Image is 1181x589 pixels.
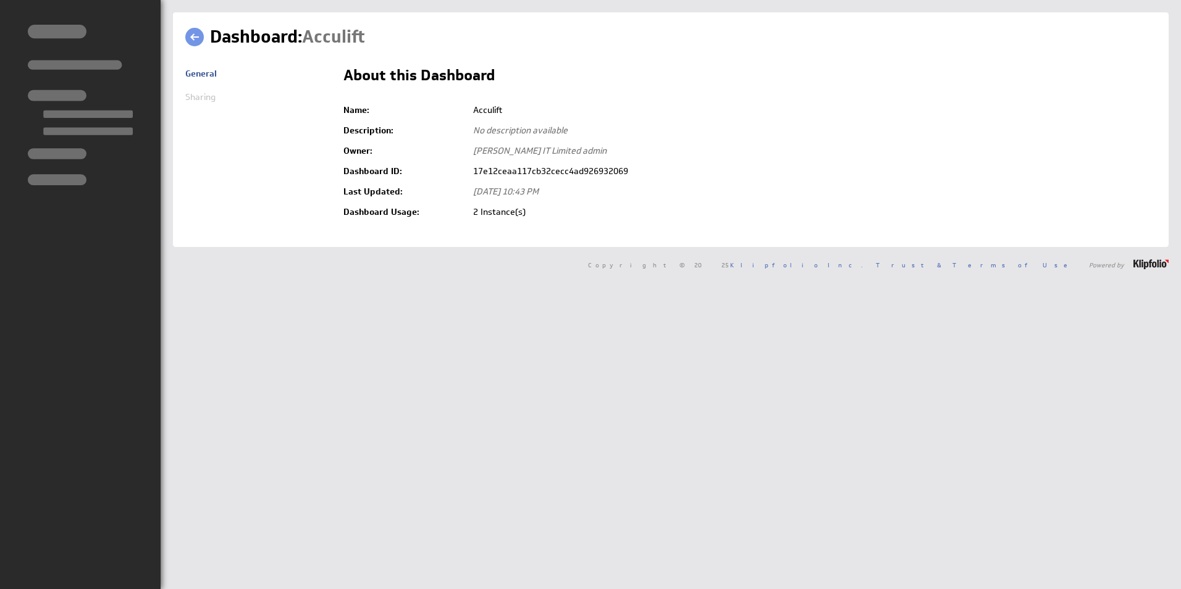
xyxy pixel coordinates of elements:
[467,202,1156,222] td: 2 Instance(s)
[588,262,863,268] span: Copyright © 2025
[730,261,863,269] a: Klipfolio Inc.
[467,100,1156,120] td: Acculift
[473,186,539,197] span: [DATE] 10:43 PM
[185,91,216,102] span: Sharing
[343,120,467,141] td: Description:
[343,68,495,88] h2: About this Dashboard
[1133,259,1169,269] img: logo-footer.png
[343,182,467,202] td: Last Updated:
[343,202,467,222] td: Dashboard Usage:
[343,100,467,120] td: Name:
[28,25,133,185] img: skeleton-sidenav.svg
[473,145,607,156] span: [PERSON_NAME] IT Limited admin
[876,261,1076,269] a: Trust & Terms of Use
[473,125,568,136] span: No description available
[302,25,365,48] span: Acculift
[467,161,1156,182] td: 17e12ceaa117cb32cecc4ad926932069
[343,141,467,161] td: Owner:
[1089,262,1124,268] span: Powered by
[185,68,217,79] a: General
[210,25,365,49] h1: Dashboard:
[343,161,467,182] td: Dashboard ID:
